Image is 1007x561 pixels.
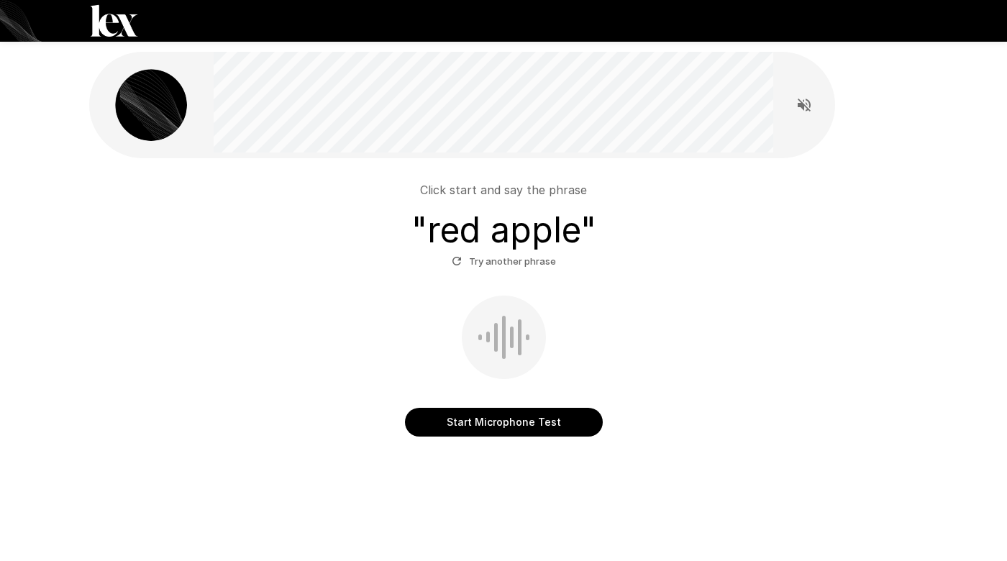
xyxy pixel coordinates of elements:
[411,210,596,250] h3: " red apple "
[448,250,560,273] button: Try another phrase
[405,408,603,437] button: Start Microphone Test
[790,91,819,119] button: Read questions aloud
[115,69,187,141] img: lex_avatar2.png
[420,181,587,199] p: Click start and say the phrase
